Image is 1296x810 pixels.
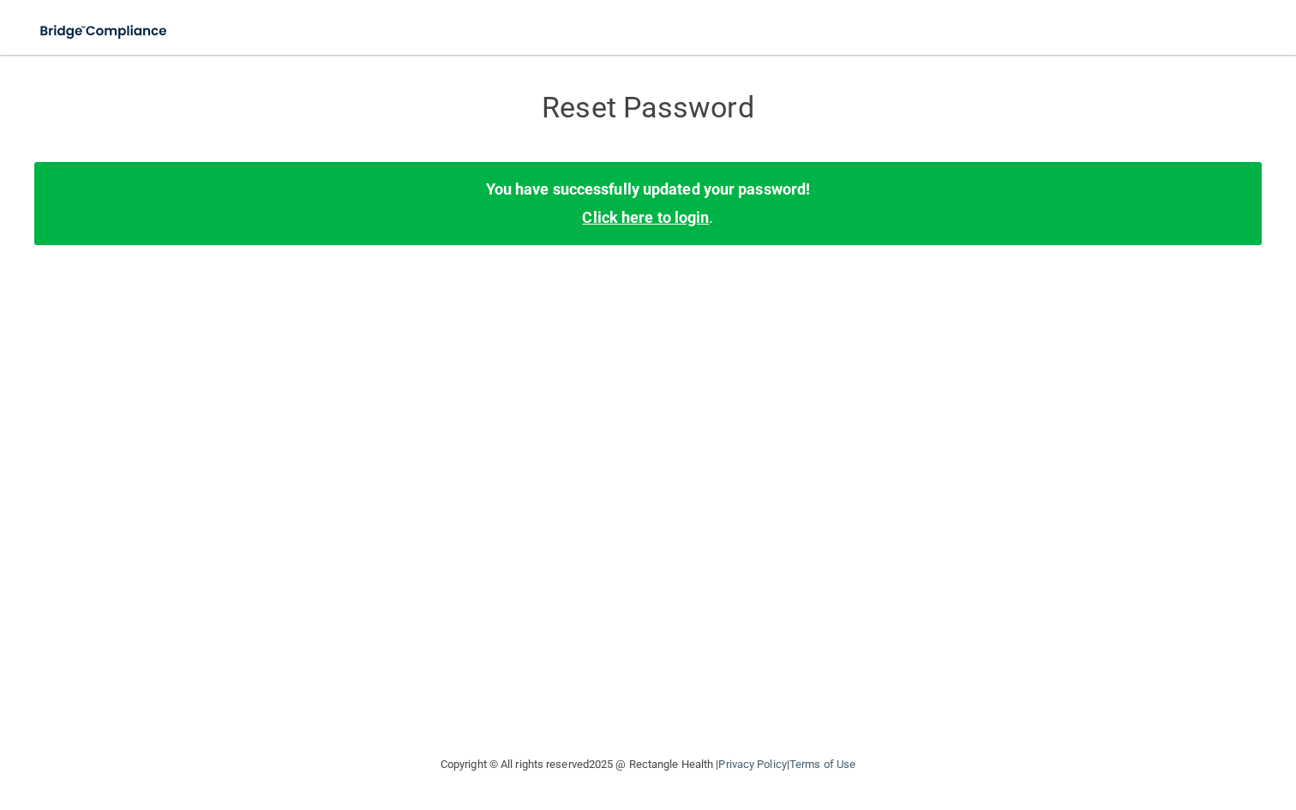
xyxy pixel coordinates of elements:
div: . [34,162,1262,244]
h3: Reset Password [335,92,961,123]
a: Privacy Policy [718,758,786,771]
img: bridge_compliance_login_screen.278c3ca4.svg [26,14,183,49]
a: Terms of Use [789,758,855,771]
a: Click here to login [582,208,709,226]
div: Copyright © All rights reserved 2025 @ Rectangle Health | | [335,737,961,792]
b: You have successfully updated your password! [486,180,810,198]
